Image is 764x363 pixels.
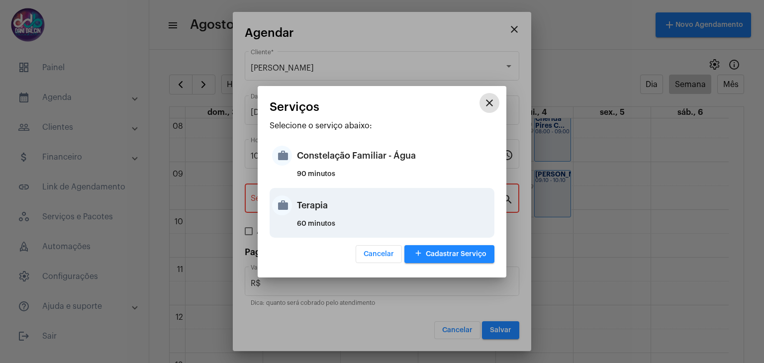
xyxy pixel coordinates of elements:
div: 60 minutos [297,220,492,235]
span: Cadastrar Serviço [412,251,486,258]
button: Cadastrar Serviço [404,245,494,263]
span: Cancelar [364,251,394,258]
mat-icon: work [272,146,292,166]
button: Cancelar [356,245,402,263]
div: Terapia [297,190,492,220]
mat-icon: close [483,97,495,109]
span: Serviços [270,100,319,113]
div: 90 minutos [297,171,492,185]
mat-icon: work [272,195,292,215]
mat-icon: add [412,247,424,261]
p: Selecione o serviço abaixo: [270,121,494,130]
div: Constelação Familiar - Água [297,141,492,171]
